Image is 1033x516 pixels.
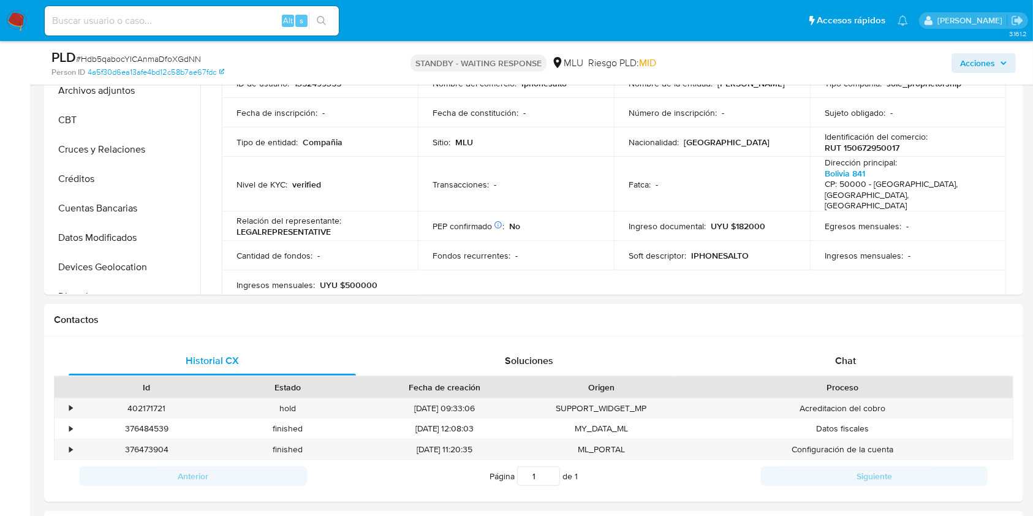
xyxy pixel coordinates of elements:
[236,226,331,237] p: LEGALREPRESENTATIVE
[960,53,995,73] span: Acciones
[433,221,504,232] p: PEP confirmado :
[47,252,200,282] button: Devices Geolocation
[575,470,578,482] span: 1
[236,107,317,118] p: Fecha de inscripción :
[817,14,885,27] span: Accesos rápidos
[887,78,961,89] p: sole_proprietorship
[681,381,1004,393] div: Proceso
[890,107,893,118] p: -
[937,15,1007,26] p: ximena.felix@mercadolibre.com
[825,78,882,89] p: Tipo compañía :
[236,137,298,148] p: Tipo de entidad :
[358,419,531,439] div: [DATE] 12:08:03
[47,105,200,135] button: CBT
[80,466,307,486] button: Anterior
[433,137,450,148] p: Sitio :
[367,381,522,393] div: Fecha de creación
[54,314,1013,326] h1: Contactos
[236,179,287,190] p: Nivel de KYC :
[411,55,547,72] p: STANDBY - WAITING RESPONSE
[717,78,785,89] p: [PERSON_NAME]
[69,403,72,414] div: •
[515,250,518,261] p: -
[226,381,350,393] div: Estado
[639,56,656,70] span: MID
[551,56,583,70] div: MLU
[47,223,200,252] button: Datos Modificados
[1011,14,1024,27] a: Salir
[629,179,651,190] p: Fatca :
[684,137,770,148] p: [GEOGRAPHIC_DATA]
[85,381,209,393] div: Id
[825,250,903,261] p: Ingresos mensuales :
[722,107,724,118] p: -
[218,398,359,419] div: hold
[494,179,496,190] p: -
[69,423,72,434] div: •
[509,221,520,232] p: No
[322,107,325,118] p: -
[76,419,218,439] div: 376484539
[455,137,473,148] p: MLU
[76,439,218,460] div: 376473904
[629,107,717,118] p: Número de inscripción :
[629,137,679,148] p: Nacionalidad :
[76,53,201,65] span: # Hdb5qabocYICAnmaDfoXGdNN
[236,78,289,89] p: ID de usuario :
[691,250,749,261] p: IPHONESALTO
[358,398,531,419] div: [DATE] 09:33:06
[711,221,765,232] p: UYU $182000
[656,179,658,190] p: -
[88,67,224,78] a: 4a5f30d6ea13afe4bd12c58b7ae67fdc
[539,381,664,393] div: Origen
[218,419,359,439] div: finished
[906,221,909,232] p: -
[490,466,578,486] span: Página de
[51,67,85,78] b: Person ID
[47,282,200,311] button: Direcciones
[629,78,713,89] p: Nombre de la entidad :
[47,135,200,164] button: Cruces y Relaciones
[300,15,303,26] span: s
[672,398,1013,419] div: Acreditacion del cobro
[825,142,899,153] p: RUT 150672950017
[76,398,218,419] div: 402171721
[531,419,672,439] div: MY_DATA_ML
[531,439,672,460] div: ML_PORTAL
[825,107,885,118] p: Sujeto obligado :
[1009,29,1027,39] span: 3.161.2
[320,279,377,290] p: UYU $500000
[505,354,553,368] span: Soluciones
[283,15,293,26] span: Alt
[629,250,686,261] p: Soft descriptor :
[825,179,986,211] h4: CP: 50000 - [GEOGRAPHIC_DATA], [GEOGRAPHIC_DATA], [GEOGRAPHIC_DATA]
[45,13,339,29] input: Buscar usuario o caso...
[317,250,320,261] p: -
[672,439,1013,460] div: Configuración de la cuenta
[835,354,856,368] span: Chat
[761,466,988,486] button: Siguiente
[51,47,76,67] b: PLD
[825,157,897,168] p: Dirección principal :
[47,194,200,223] button: Cuentas Bancarias
[825,131,928,142] p: Identificación del comercio :
[523,107,526,118] p: -
[672,419,1013,439] div: Datos fiscales
[531,398,672,419] div: SUPPORT_WIDGET_MP
[309,12,334,29] button: search-icon
[69,444,72,455] div: •
[294,78,341,89] p: 1352499355
[236,215,341,226] p: Relación del representante :
[218,439,359,460] div: finished
[588,56,656,70] span: Riesgo PLD:
[236,279,315,290] p: Ingresos mensuales :
[47,164,200,194] button: Créditos
[825,167,865,180] a: Bolivia 841
[629,221,706,232] p: Ingreso documental :
[521,78,567,89] p: Iphonesalto
[433,78,516,89] p: Nombre del comercio :
[825,221,901,232] p: Egresos mensuales :
[908,250,910,261] p: -
[433,179,489,190] p: Transacciones :
[47,76,200,105] button: Archivos adjuntos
